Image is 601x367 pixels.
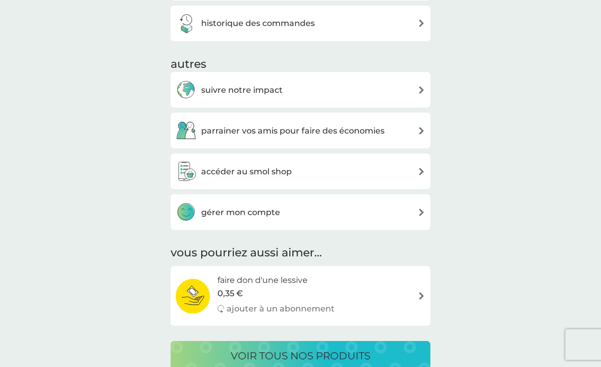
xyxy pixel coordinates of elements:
h2: vous pourriez aussi aimer... [171,245,430,261]
img: flèche à droite [418,127,425,135]
img: flèche à droite [418,19,425,27]
h3: accéder au smol shop [201,165,292,178]
p: voir tous nos produits [231,348,370,364]
h3: autres [171,57,430,72]
img: flèche à droite [418,208,425,216]
span: 0,35 € [217,287,243,300]
h6: faire don d'une lessive [217,274,335,287]
h3: historique des commandes [201,17,315,30]
img: flèche à droite [418,292,425,300]
h3: gérer mon compte [201,206,280,219]
img: faire don d'une lessive [176,278,210,314]
p: ajouter à un abonnement [227,302,335,316]
h3: parrainer vos amis pour faire des économies [201,124,385,138]
h3: suivre notre impact [201,84,283,97]
img: flèche à droite [418,168,425,175]
img: flèche à droite [418,86,425,94]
